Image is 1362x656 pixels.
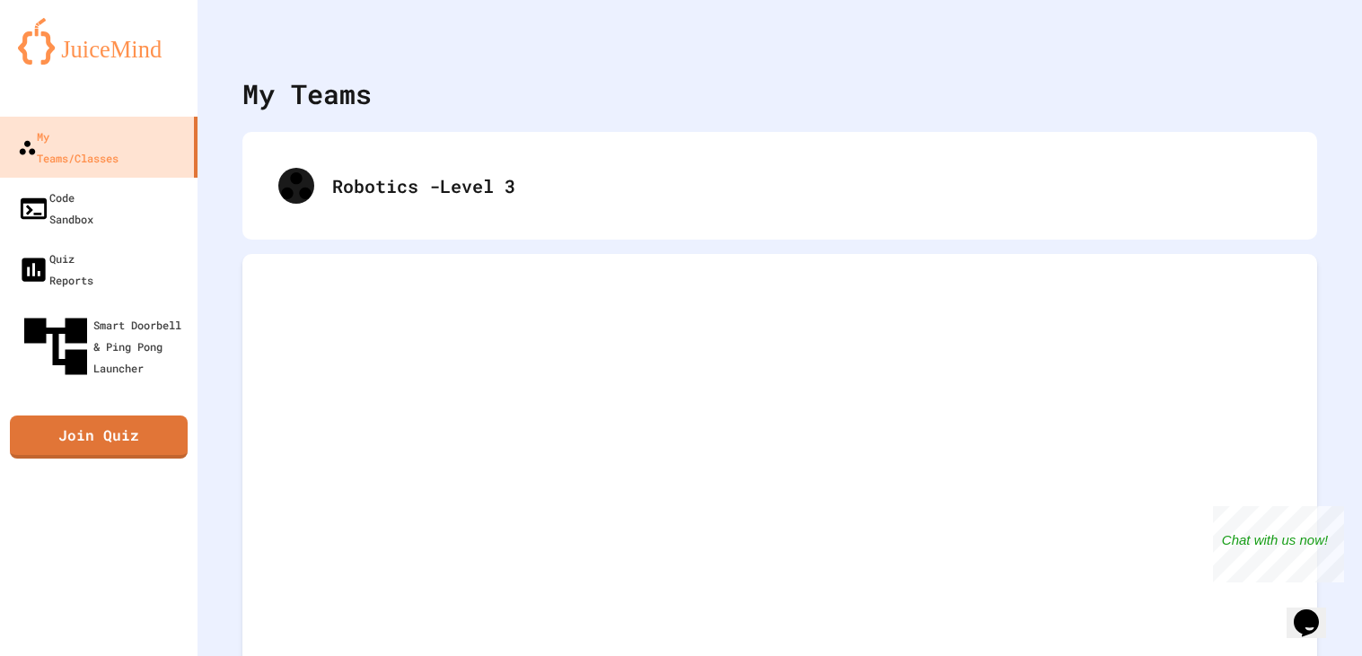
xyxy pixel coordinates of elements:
iframe: chat widget [1287,584,1344,638]
div: My Teams/Classes [18,126,119,169]
div: My Teams [242,74,372,114]
iframe: chat widget [1213,506,1344,582]
img: logo-orange.svg [18,18,180,65]
div: Robotics -Level 3 [332,172,1281,199]
div: Code Sandbox [18,187,93,230]
div: Quiz Reports [18,248,93,291]
div: Robotics -Level 3 [260,150,1299,222]
a: Join Quiz [10,415,188,459]
div: Smart Doorbell & Ping Pong Launcher [18,309,190,384]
